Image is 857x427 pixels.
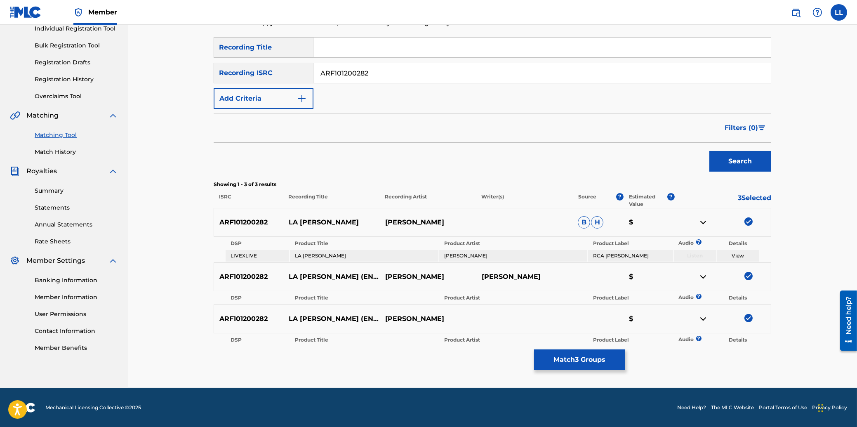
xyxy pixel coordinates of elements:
td: RCA [PERSON_NAME] [588,250,673,262]
p: LA [PERSON_NAME] (EN VIVO) [283,272,380,282]
div: Help [809,4,826,21]
th: Details [717,238,759,249]
p: Audio [674,336,684,343]
p: $ [624,217,675,227]
p: [PERSON_NAME] [379,314,476,324]
span: Mechanical Licensing Collective © 2025 [45,404,141,411]
p: Showing 1 - 3 of 3 results [214,181,771,188]
img: contract [698,217,708,227]
a: Member Information [35,293,118,302]
a: Overclaims Tool [35,92,118,101]
button: Filters (0) [720,118,771,138]
p: ARF101200282 [214,217,283,227]
button: Match3 Groups [534,349,625,370]
div: Drag [818,396,823,420]
span: Matching [26,111,59,120]
p: 3 Selected [675,193,771,208]
p: ARF101200282 [214,272,283,282]
a: Registration History [35,75,118,84]
p: [PERSON_NAME] [379,272,476,282]
th: DSP [226,238,289,249]
a: Member Benefits [35,344,118,352]
a: Bulk Registration Tool [35,41,118,50]
iframe: Resource Center [834,287,857,355]
img: search [791,7,801,17]
a: Portal Terms of Use [759,404,807,411]
img: expand [108,166,118,176]
th: Product Label [588,334,673,346]
p: Source [578,193,596,208]
a: Contact Information [35,327,118,335]
button: Add Criteria [214,88,313,109]
button: Search [709,151,771,172]
img: 9d2ae6d4665cec9f34b9.svg [297,94,307,104]
span: B [578,216,590,229]
a: User Permissions [35,310,118,318]
td: LA [PERSON_NAME] [290,250,438,262]
a: Annual Statements [35,220,118,229]
p: Audio [674,239,684,247]
span: Member [88,7,117,17]
p: Listen [674,252,716,260]
a: The MLC Website [711,404,754,411]
p: Audio [674,294,684,301]
p: $ [624,314,675,324]
p: [PERSON_NAME] [379,217,476,227]
p: Recording Title [283,193,379,208]
th: Product Title [290,292,438,304]
span: H [591,216,603,229]
th: Product Label [588,292,673,304]
p: ARF101200282 [214,314,283,324]
img: filter [758,125,765,130]
a: Privacy Policy [812,404,847,411]
p: Estimated Value [629,193,667,208]
a: Banking Information [35,276,118,285]
th: Product Artist [439,238,587,249]
th: DSP [226,292,289,304]
th: DSP [226,334,289,346]
th: Details [717,292,759,304]
th: Product Artist [439,334,587,346]
img: logo [10,403,35,413]
span: Filters ( 0 ) [725,123,758,133]
td: [PERSON_NAME] [439,250,587,262]
img: expand [108,111,118,120]
form: Search Form [214,37,771,176]
p: Recording Artist [379,193,476,208]
img: deselect [744,217,753,226]
a: Matching Tool [35,131,118,139]
img: deselect [744,314,753,322]
img: Matching [10,111,20,120]
img: Top Rightsholder [73,7,83,17]
img: expand [108,256,118,266]
a: Individual Registration Tool [35,24,118,33]
p: Writer(s) [476,193,572,208]
th: Product Title [290,334,438,346]
a: Statements [35,203,118,212]
img: Royalties [10,166,20,176]
a: Need Help? [677,404,706,411]
a: Match History [35,148,118,156]
img: Member Settings [10,256,20,266]
a: Rate Sheets [35,237,118,246]
th: Product Title [290,238,438,249]
td: LIVEXLIVE [226,250,289,262]
a: Registration Drafts [35,58,118,67]
span: Member Settings [26,256,85,266]
p: $ [624,272,675,282]
p: LA [PERSON_NAME] (EN VIVO) [283,314,380,324]
p: LA [PERSON_NAME] [283,217,380,227]
span: ? [616,193,624,201]
th: Details [717,334,759,346]
img: deselect [744,272,753,280]
iframe: Chat Widget [816,387,857,427]
p: ISRC [214,193,283,208]
span: ? [667,193,675,201]
a: Summary [35,186,118,195]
